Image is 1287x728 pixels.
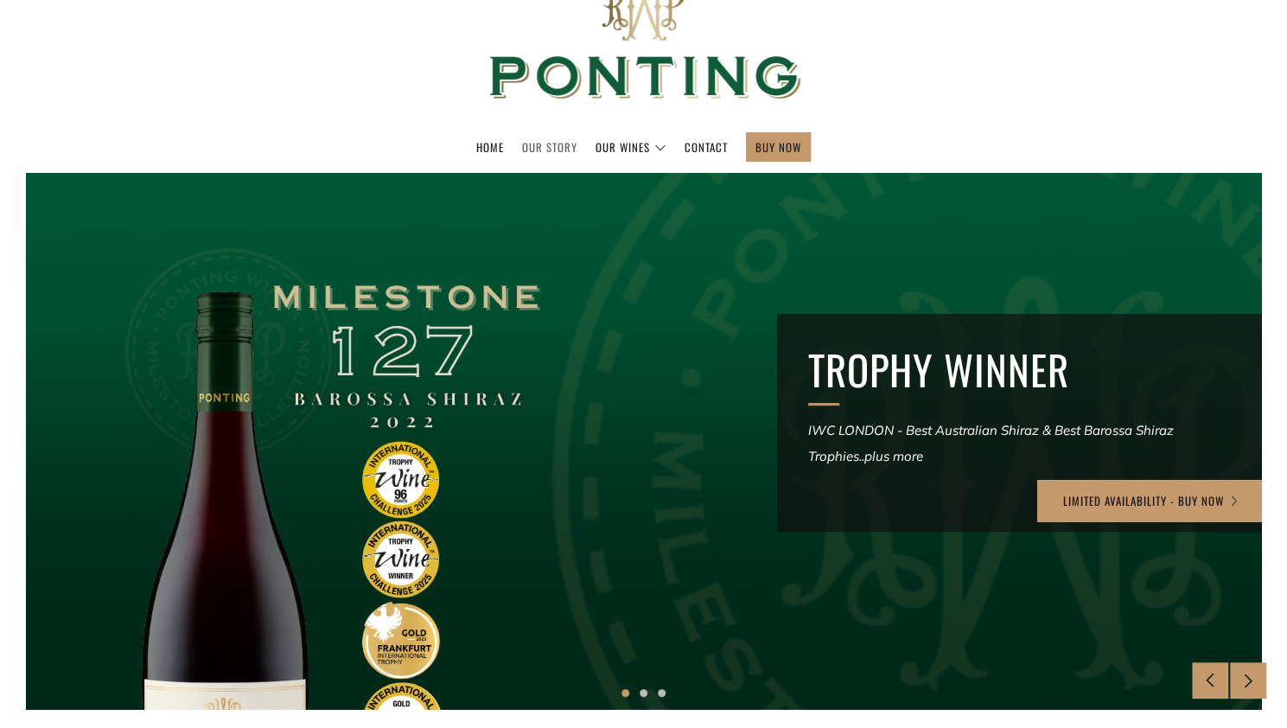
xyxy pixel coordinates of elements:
a: Our Story [522,133,577,161]
button: 1 [621,689,629,697]
h2: TROPHY WINNER [808,345,1230,395]
a: Home [476,133,504,161]
a: BUY NOW [755,133,801,161]
button: 3 [658,689,666,697]
a: Our Wines [596,133,666,161]
button: 2 [640,689,647,697]
em: IWC LONDON - Best Australian Shiraz & Best Barossa Shiraz Trophies..plus more [808,422,1174,464]
a: Contact [685,133,728,161]
a: LIMITED AVAILABILITY - BUY NOW [1037,480,1266,521]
